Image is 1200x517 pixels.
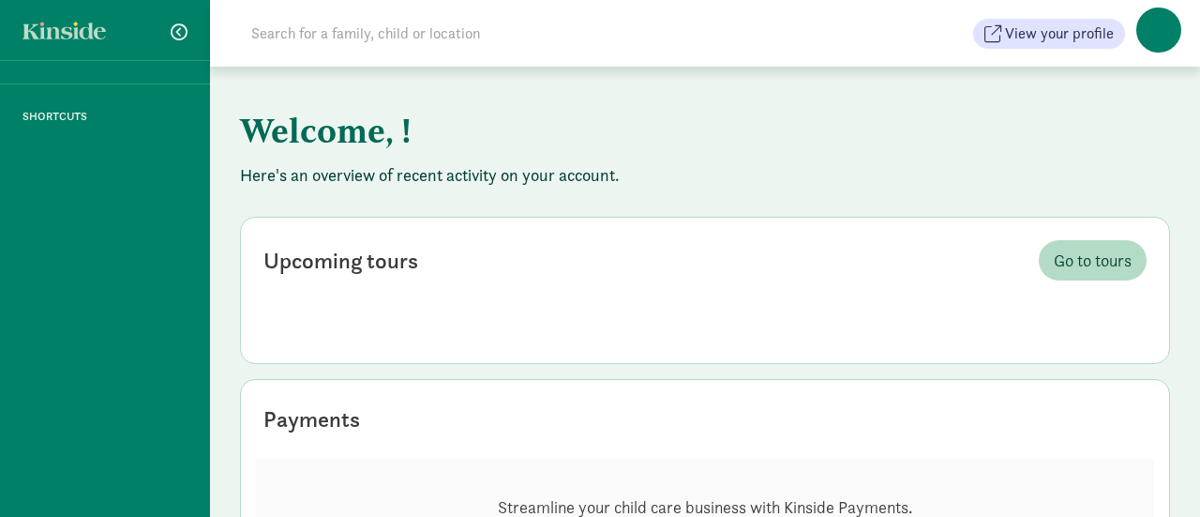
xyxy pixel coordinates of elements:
[1039,240,1147,281] a: Go to tours
[240,164,1170,187] p: Here's an overview of recent activity on your account.
[263,403,360,436] div: Payments
[1005,23,1114,45] span: View your profile
[240,97,1168,164] h1: Welcome, !
[973,19,1125,49] button: View your profile
[240,15,766,53] input: Search for a family, child or location
[263,244,418,278] div: Upcoming tours
[1054,248,1132,273] span: Go to tours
